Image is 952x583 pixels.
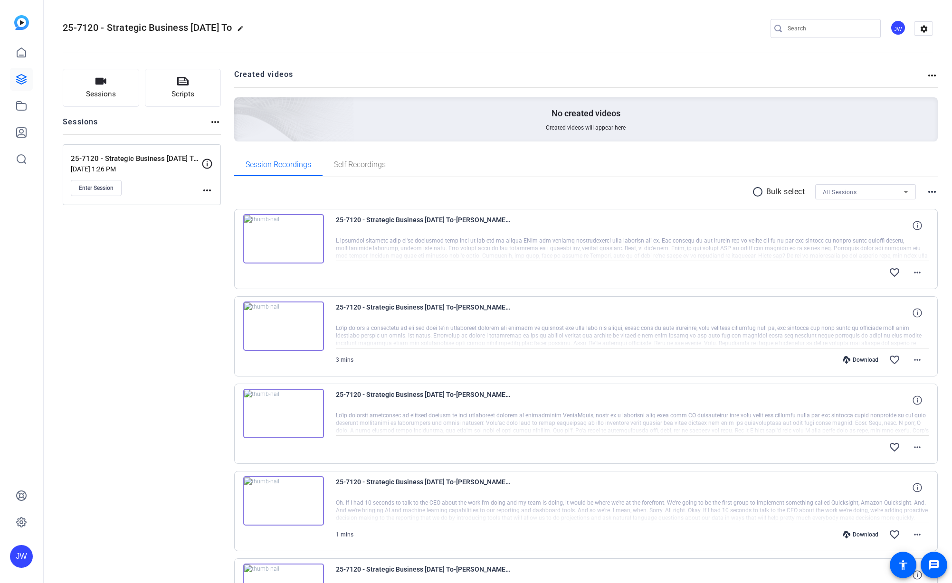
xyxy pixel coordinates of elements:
mat-icon: edit [237,25,248,37]
span: 25-7120 - Strategic Business [DATE] To-[PERSON_NAME]-2025-10-08-14-22-14-951-1 [336,476,512,499]
p: 25-7120 - Strategic Business [DATE] Town Hall video [71,153,201,164]
span: 25-7120 - Strategic Business [DATE] To-[PERSON_NAME]-2025-10-08-14-24-21-010-1 [336,389,512,412]
h2: Created videos [234,69,927,87]
div: JW [10,545,33,568]
mat-icon: message [928,559,940,571]
span: Self Recordings [334,161,386,169]
p: Bulk select [766,186,805,197]
span: Enter Session [79,184,114,192]
mat-icon: favorite_border [889,442,900,453]
mat-icon: accessibility [897,559,909,571]
input: Search [788,23,873,34]
img: thumb-nail [243,389,324,438]
img: blue-gradient.svg [14,15,29,30]
img: thumb-nail [243,301,324,351]
div: Download [838,531,883,538]
span: 25-7120 - Strategic Business [DATE] To [63,22,232,33]
span: 3 mins [336,357,353,363]
mat-icon: more_horiz [912,529,923,540]
h2: Sessions [63,116,98,134]
mat-icon: more_horiz [926,70,938,81]
mat-icon: settings [914,22,933,36]
span: Session Recordings [246,161,311,169]
mat-icon: more_horiz [209,116,221,128]
span: Created videos will appear here [546,124,626,132]
img: thumb-nail [243,214,324,263]
mat-icon: more_horiz [926,186,938,197]
mat-icon: more_horiz [201,185,213,196]
mat-icon: favorite_border [889,529,900,540]
button: Sessions [63,69,139,107]
mat-icon: favorite_border [889,354,900,366]
img: thumb-nail [243,476,324,526]
mat-icon: more_horiz [912,267,923,278]
button: Enter Session [71,180,122,196]
mat-icon: more_horiz [912,442,923,453]
span: 25-7120 - Strategic Business [DATE] To-[PERSON_NAME]-2025-10-08-14-32-11-163-1 [336,214,512,237]
div: Download [838,356,883,364]
div: JW [890,20,906,36]
p: No created videos [552,108,620,119]
ngx-avatar: Jon Williams [890,20,907,37]
span: All Sessions [823,189,857,196]
mat-icon: radio_button_unchecked [752,186,766,197]
img: Creted videos background [128,3,354,209]
span: 1 mins [336,531,353,538]
p: [DATE] 1:26 PM [71,165,201,173]
span: 25-7120 - Strategic Business [DATE] To-[PERSON_NAME]-2025-10-08-14-29-12-271-1 [336,301,512,324]
span: Sessions [86,89,116,100]
span: Scripts [171,89,194,100]
button: Scripts [145,69,221,107]
mat-icon: favorite_border [889,267,900,278]
mat-icon: more_horiz [912,354,923,366]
